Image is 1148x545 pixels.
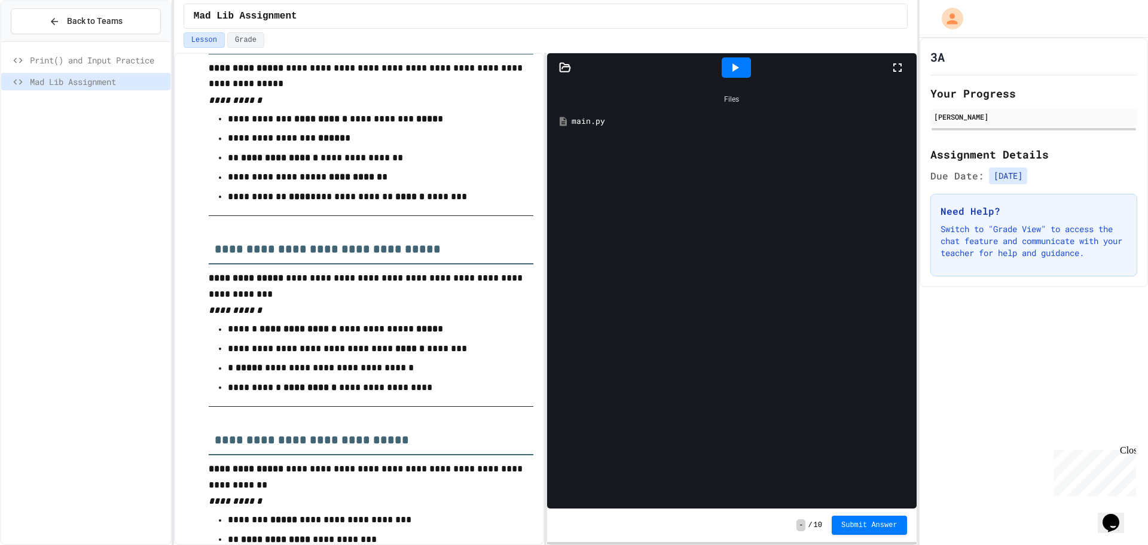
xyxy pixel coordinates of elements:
span: / [808,520,812,530]
h1: 3A [930,48,945,65]
div: Files [553,88,910,111]
span: Back to Teams [67,15,123,28]
div: Chat with us now!Close [5,5,83,76]
iframe: chat widget [1049,445,1136,496]
h2: Assignment Details [930,146,1137,163]
span: Mad Lib Assignment [194,9,297,23]
p: Switch to "Grade View" to access the chat feature and communicate with your teacher for help and ... [941,223,1127,259]
button: Submit Answer [832,516,907,535]
span: 10 [814,520,822,530]
span: - [796,519,805,531]
button: Grade [227,32,264,48]
h3: Need Help? [941,204,1127,218]
button: Lesson [184,32,225,48]
button: Back to Teams [11,8,161,34]
h2: Your Progress [930,85,1137,102]
span: Due Date: [930,169,984,183]
span: Submit Answer [841,520,897,530]
div: My Account [929,5,966,32]
span: Mad Lib Assignment [30,75,166,88]
iframe: chat widget [1098,497,1136,533]
div: main.py [572,115,909,127]
span: Print() and Input Practice [30,54,166,66]
span: [DATE] [989,168,1027,184]
div: [PERSON_NAME] [934,111,1134,122]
